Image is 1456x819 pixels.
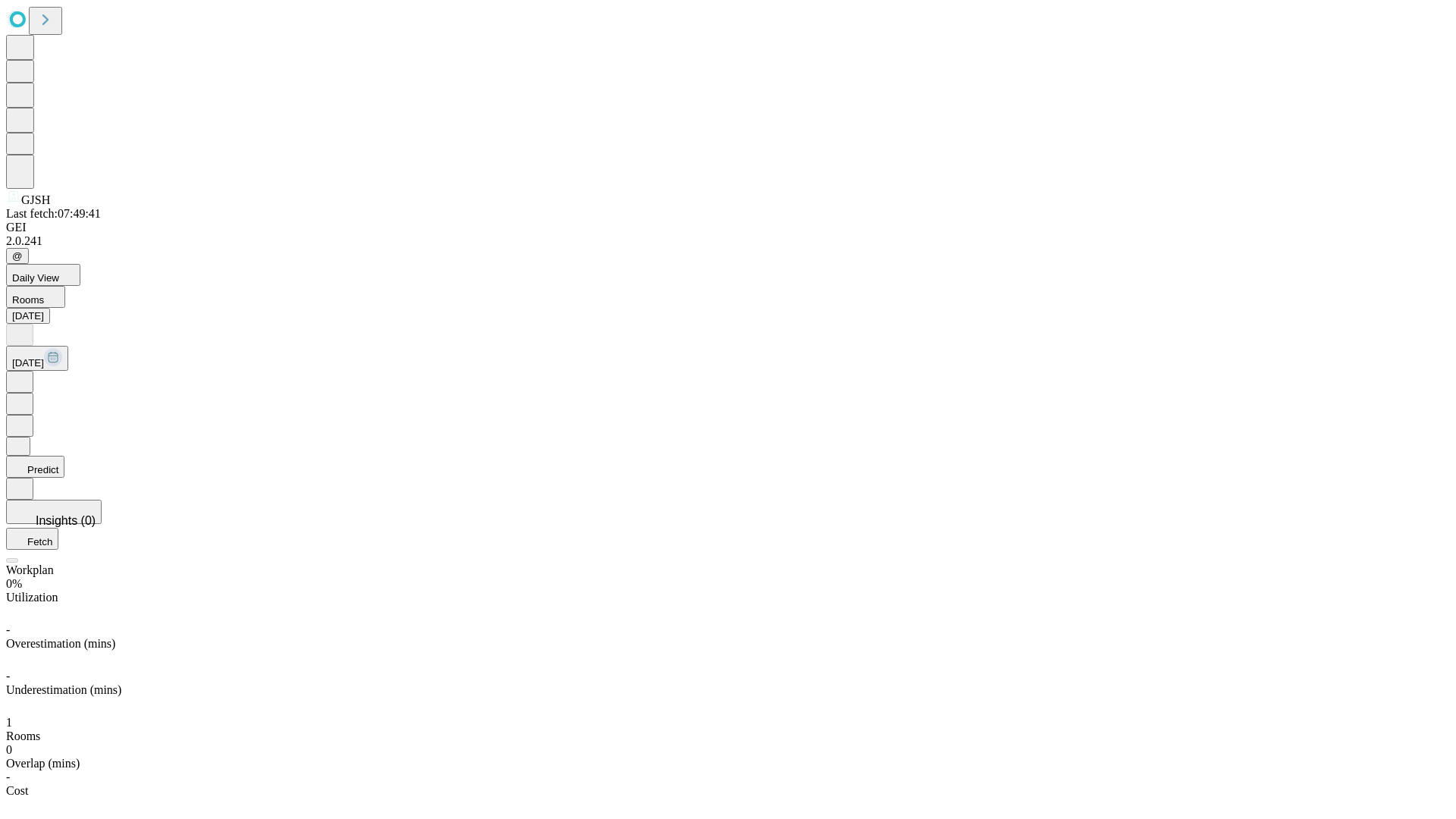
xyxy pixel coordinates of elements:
[6,784,28,797] span: Cost
[6,743,12,756] span: 0
[6,637,115,650] span: Overestimation (mins)
[12,357,44,369] span: [DATE]
[6,456,64,478] button: Predict
[6,346,68,371] button: [DATE]
[6,770,10,783] span: -
[6,730,40,742] span: Rooms
[6,221,1450,234] div: GEI
[6,757,80,770] span: Overlap (mins)
[12,272,59,284] span: Daily View
[36,514,96,527] span: Insights (0)
[6,716,12,729] span: 1
[6,623,10,636] span: -
[6,308,50,324] button: [DATE]
[6,683,121,696] span: Underestimation (mins)
[6,264,80,286] button: Daily View
[12,294,44,306] span: Rooms
[6,286,65,308] button: Rooms
[6,591,58,604] span: Utilization
[6,248,29,264] button: @
[6,577,22,590] span: 0%
[12,250,23,262] span: @
[6,207,101,220] span: Last fetch: 07:49:41
[6,563,54,576] span: Workplan
[6,670,10,682] span: -
[6,500,102,524] button: Insights (0)
[6,234,1450,248] div: 2.0.241
[6,528,58,550] button: Fetch
[21,193,50,206] span: GJSH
